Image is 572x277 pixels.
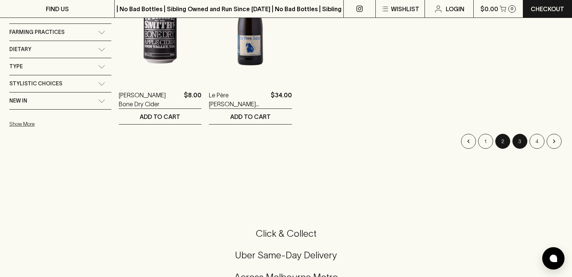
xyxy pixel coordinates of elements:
[9,116,107,132] button: Show More
[550,255,557,262] img: bubble-icon
[9,92,111,109] div: New In
[46,4,69,13] p: FIND US
[9,75,111,92] div: Stylistic Choices
[512,134,527,149] button: Go to page 3
[9,24,111,41] div: Farming Practices
[119,91,181,108] a: [PERSON_NAME] Bone Dry Cider
[9,249,563,261] h5: Uber Same-Day Delivery
[209,91,267,108] a: Le Père [PERSON_NAME] [PERSON_NAME]
[9,62,23,71] span: Type
[9,41,111,58] div: Dietary
[530,134,544,149] button: Go to page 4
[480,4,498,13] p: $0.00
[119,109,201,124] button: ADD TO CART
[461,134,476,149] button: Go to previous page
[495,134,510,149] button: page 2
[271,91,292,108] p: $34.00
[209,109,292,124] button: ADD TO CART
[184,91,201,108] p: $8.00
[9,227,563,240] h5: Click & Collect
[119,134,563,149] nav: pagination navigation
[140,112,180,121] p: ADD TO CART
[9,45,31,54] span: Dietary
[511,7,514,11] p: 0
[391,4,419,13] p: Wishlist
[9,28,64,37] span: Farming Practices
[230,112,271,121] p: ADD TO CART
[478,134,493,149] button: Go to page 1
[9,79,62,88] span: Stylistic Choices
[446,4,464,13] p: Login
[531,4,564,13] p: Checkout
[547,134,562,149] button: Go to next page
[9,58,111,75] div: Type
[9,96,27,106] span: New In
